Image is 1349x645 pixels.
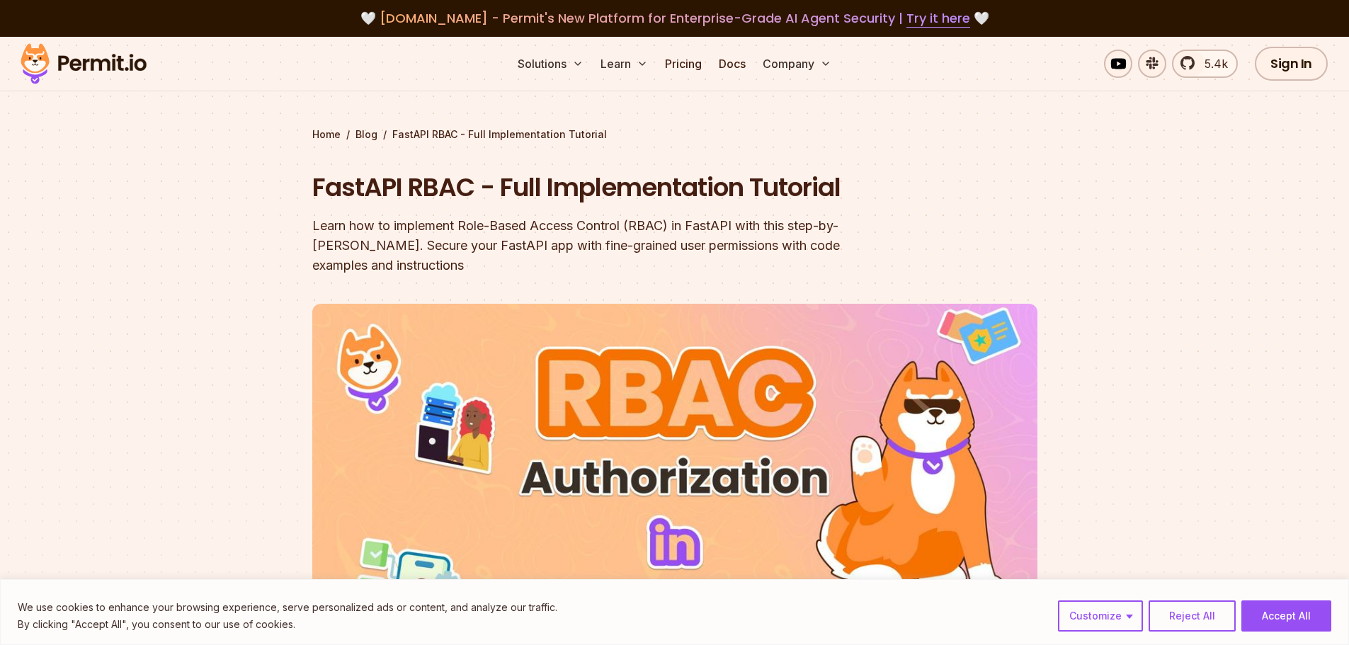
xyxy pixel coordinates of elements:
div: 🤍 🤍 [34,8,1315,28]
p: By clicking "Accept All", you consent to our use of cookies. [18,616,557,633]
span: 5.4k [1196,55,1228,72]
div: / / [312,127,1037,142]
a: Docs [713,50,751,78]
button: Company [757,50,837,78]
button: Customize [1058,600,1143,632]
button: Reject All [1149,600,1236,632]
h1: FastAPI RBAC - Full Implementation Tutorial [312,170,856,205]
a: Home [312,127,341,142]
a: Pricing [659,50,707,78]
button: Solutions [512,50,589,78]
a: 5.4k [1172,50,1238,78]
button: Learn [595,50,654,78]
button: Accept All [1241,600,1331,632]
a: Blog [355,127,377,142]
a: Sign In [1255,47,1328,81]
p: We use cookies to enhance your browsing experience, serve personalized ads or content, and analyz... [18,599,557,616]
span: [DOMAIN_NAME] - Permit's New Platform for Enterprise-Grade AI Agent Security | [380,9,970,27]
div: Learn how to implement Role-Based Access Control (RBAC) in FastAPI with this step-by-[PERSON_NAME... [312,216,856,275]
img: Permit logo [14,40,153,88]
a: Try it here [906,9,970,28]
